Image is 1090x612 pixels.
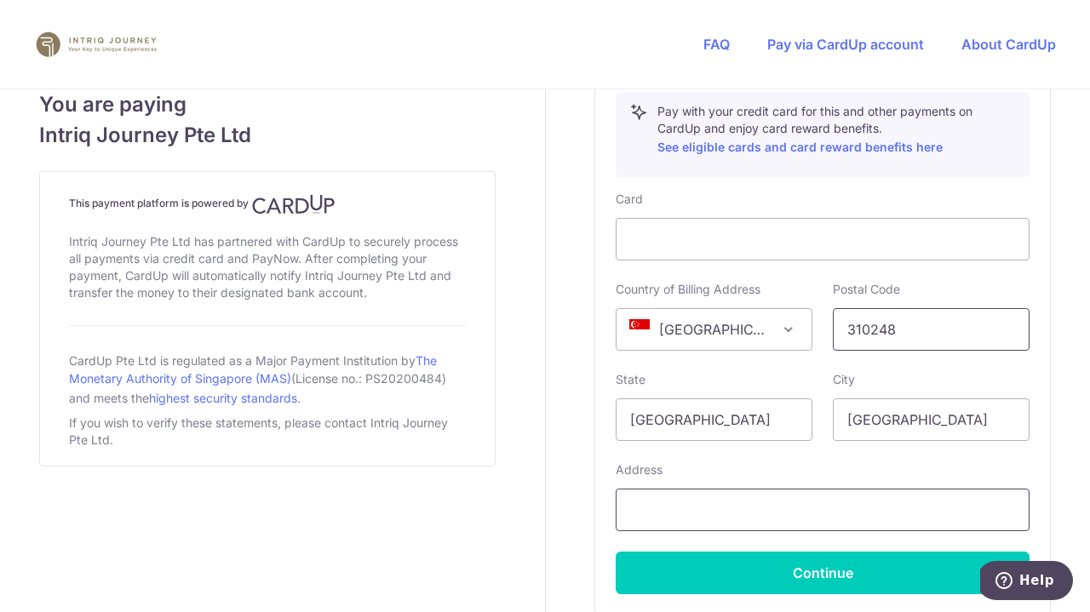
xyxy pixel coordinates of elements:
[69,230,466,305] div: Intriq Journey Pte Ltd has partnered with CardUp to securely process all payments via credit card...
[69,346,466,411] div: CardUp Pte Ltd is regulated as a Major Payment Institution by (License no.: PS20200484) and meets...
[39,89,496,120] span: You are paying
[961,36,1056,53] a: About CardUp
[149,391,297,405] a: highest security standards
[616,461,663,478] label: Address
[616,552,1030,594] button: Continue
[980,561,1073,603] iframe: Opens a widget where you can find more information
[767,36,924,53] a: Pay via CardUp account
[630,229,1015,249] iframe: Secure card payment input frame
[617,309,812,350] span: Singapore
[833,308,1030,351] input: Example 123456
[39,120,496,151] span: Intriq Journey Pte Ltd
[69,411,466,452] div: If you wish to verify these statements, please contact Intriq Journey Pte Ltd.
[833,371,855,388] label: City
[69,194,466,214] h4: This payment platform is powered by
[616,371,645,388] label: State
[657,140,943,154] a: See eligible cards and card reward benefits here
[833,281,900,298] label: Postal Code
[616,308,812,351] span: Singapore
[616,281,760,298] label: Country of Billing Address
[657,103,1015,157] p: Pay with your credit card for this and other payments on CardUp and enjoy card reward benefits.
[703,36,730,53] a: FAQ
[616,191,643,208] label: Card
[252,194,336,214] img: CardUp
